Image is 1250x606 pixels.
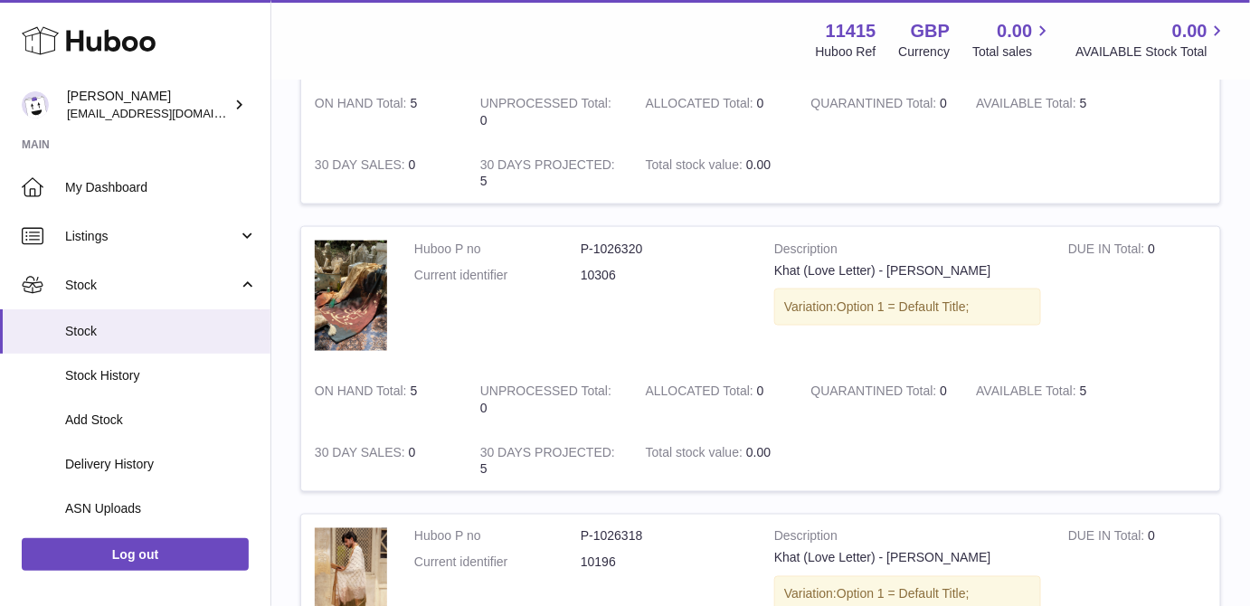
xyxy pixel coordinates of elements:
dt: Current identifier [414,267,581,284]
div: Huboo Ref [816,43,876,61]
dt: Current identifier [414,554,581,572]
strong: 30 DAYS PROJECTED [480,445,615,464]
strong: ON HAND Total [315,383,411,402]
strong: Total stock value [646,157,746,176]
dd: P-1026318 [581,528,747,545]
div: Currency [899,43,951,61]
td: 5 [963,369,1129,431]
img: product image [315,241,387,351]
strong: 11415 [826,19,876,43]
span: Listings [65,228,238,245]
strong: Description [774,528,1041,550]
span: My Dashboard [65,179,257,196]
span: 0 [941,383,948,398]
span: Add Stock [65,412,257,429]
td: 0 [301,431,467,492]
dd: P-1026320 [581,241,747,258]
td: 0 [632,369,798,431]
a: 0.00 AVAILABLE Stock Total [1075,19,1228,61]
span: [EMAIL_ADDRESS][DOMAIN_NAME] [67,106,266,120]
td: 5 [301,369,467,431]
a: 0.00 Total sales [972,19,1053,61]
span: Option 1 = Default Title; [837,587,970,601]
td: 5 [467,143,632,204]
td: 0 [632,81,798,143]
span: 0.00 [746,157,771,172]
strong: 30 DAY SALES [315,157,409,176]
td: 5 [963,81,1129,143]
strong: AVAILABLE Total [977,383,1080,402]
strong: ALLOCATED Total [646,383,757,402]
td: 0 [1055,227,1220,368]
span: Option 1 = Default Title; [837,299,970,314]
strong: QUARANTINED Total [811,96,941,115]
strong: 30 DAYS PROJECTED [480,157,615,176]
strong: Description [774,241,1041,262]
td: 0 [467,369,632,431]
dd: 10196 [581,554,747,572]
td: 0 [301,143,467,204]
span: 0.00 [746,445,771,459]
span: 0 [941,96,948,110]
strong: AVAILABLE Total [977,96,1080,115]
div: Khat (Love Letter) - [PERSON_NAME] [774,550,1041,567]
span: ASN Uploads [65,500,257,517]
dt: Huboo P no [414,241,581,258]
div: Khat (Love Letter) - [PERSON_NAME] [774,262,1041,279]
span: AVAILABLE Stock Total [1075,43,1228,61]
strong: ON HAND Total [315,96,411,115]
span: Stock History [65,367,257,384]
div: Variation: [774,289,1041,326]
strong: 30 DAY SALES [315,445,409,464]
dd: 10306 [581,267,747,284]
span: Delivery History [65,456,257,473]
td: 0 [467,81,632,143]
strong: ALLOCATED Total [646,96,757,115]
span: 0.00 [998,19,1033,43]
dt: Huboo P no [414,528,581,545]
strong: UNPROCESSED Total [480,383,611,402]
span: 0.00 [1172,19,1207,43]
strong: QUARANTINED Total [811,383,941,402]
td: 5 [467,431,632,492]
span: Stock [65,323,257,340]
strong: DUE IN Total [1068,241,1148,260]
strong: DUE IN Total [1068,529,1148,548]
div: [PERSON_NAME] [67,88,230,122]
a: Log out [22,538,249,571]
td: 5 [301,81,467,143]
span: Stock [65,277,238,294]
strong: UNPROCESSED Total [480,96,611,115]
img: care@shopmanto.uk [22,91,49,118]
strong: GBP [911,19,950,43]
strong: Total stock value [646,445,746,464]
span: Total sales [972,43,1053,61]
